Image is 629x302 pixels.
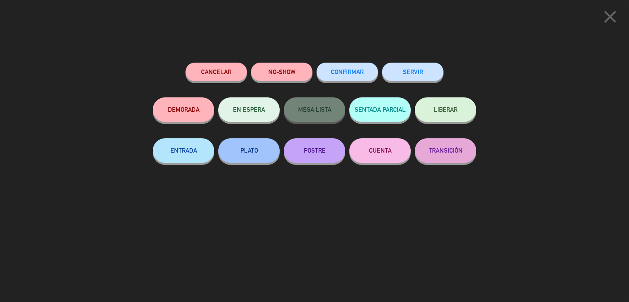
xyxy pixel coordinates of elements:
[317,63,378,81] button: CONFIRMAR
[597,6,623,30] button: close
[434,106,457,113] span: LIBERAR
[415,97,476,122] button: LIBERAR
[284,97,345,122] button: MESA LISTA
[284,138,345,163] button: POSTRE
[153,97,214,122] button: DEMORADA
[600,7,620,27] i: close
[218,97,280,122] button: EN ESPERA
[331,68,364,75] span: CONFIRMAR
[218,138,280,163] button: PLATO
[186,63,247,81] button: Cancelar
[349,97,411,122] button: SENTADA PARCIAL
[349,138,411,163] button: CUENTA
[382,63,443,81] button: SERVIR
[251,63,312,81] button: NO-SHOW
[153,138,214,163] button: ENTRADA
[415,138,476,163] button: TRANSICIÓN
